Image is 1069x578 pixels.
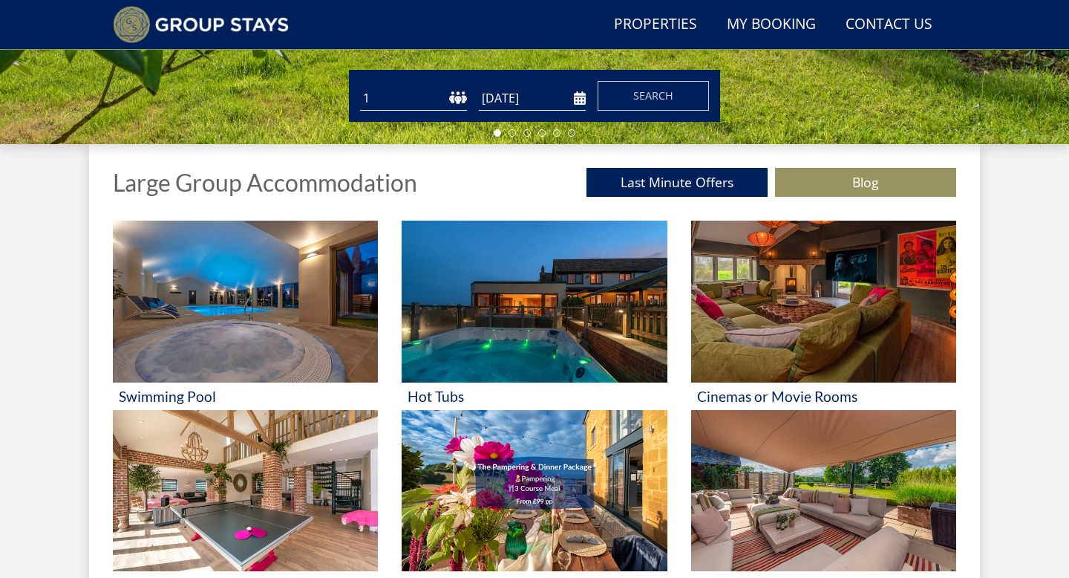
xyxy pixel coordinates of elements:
[840,8,938,42] a: Contact Us
[113,169,417,195] h1: Large Group Accommodation
[113,221,378,383] img: 'Swimming Pool' - Large Group Accommodation Holiday Ideas
[697,389,950,404] h3: Cinemas or Movie Rooms
[402,410,667,572] img: 'Celebration and Event Packages' - Large Group Accommodation Holiday Ideas
[402,221,667,410] a: 'Hot Tubs' - Large Group Accommodation Holiday Ideas Hot Tubs
[775,168,956,197] a: Blog
[691,410,956,572] img: 'Dog Friendly' - Large Group Accommodation Holiday Ideas
[598,81,709,111] button: Search
[408,389,661,404] h3: Hot Tubs
[608,8,703,42] a: Properties
[586,168,768,197] a: Last Minute Offers
[113,221,378,410] a: 'Swimming Pool' - Large Group Accommodation Holiday Ideas Swimming Pool
[691,221,956,383] img: 'Cinemas or Movie Rooms' - Large Group Accommodation Holiday Ideas
[402,221,667,383] img: 'Hot Tubs' - Large Group Accommodation Holiday Ideas
[691,221,956,410] a: 'Cinemas or Movie Rooms' - Large Group Accommodation Holiday Ideas Cinemas or Movie Rooms
[119,389,372,404] h3: Swimming Pool
[113,410,378,572] img: 'Games Rooms' - Large Group Accommodation Holiday Ideas
[633,88,673,103] span: Search
[479,86,586,111] input: Arrival Date
[721,8,822,42] a: My Booking
[113,6,289,43] img: Group Stays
